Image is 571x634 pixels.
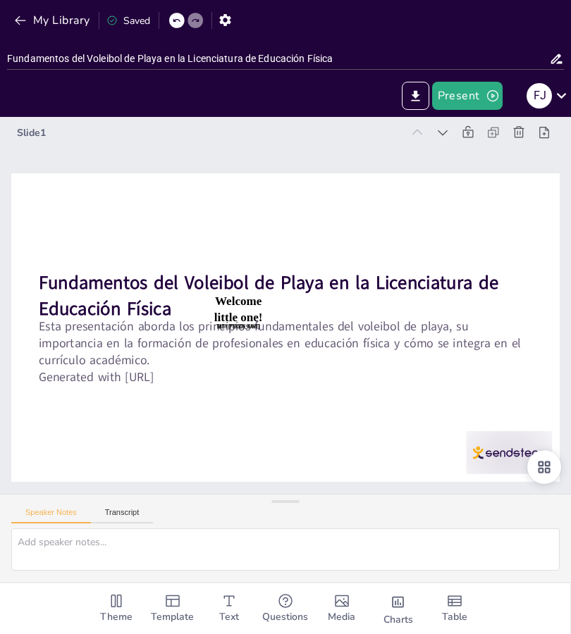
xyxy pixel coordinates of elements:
[106,14,150,27] div: Saved
[219,609,239,625] span: Text
[217,323,260,330] span: Baby [PERSON_NAME]
[145,583,201,634] div: Add ready made slides
[39,318,532,369] p: Esta presentación aborda los principios fundamentales del voleibol de playa, su importancia en la...
[17,126,402,139] div: Slide 1
[527,83,552,108] div: F J
[383,612,413,628] span: Charts
[91,508,154,523] button: Transcript
[314,583,370,634] div: Add images, graphics, shapes or video
[262,609,308,625] span: Questions
[402,82,429,110] button: Export to PowerPoint
[201,583,257,634] div: Add text boxes
[214,294,263,324] span: Welcome little one!
[151,609,194,625] span: Template
[432,82,503,110] button: Present
[328,609,355,625] span: Media
[7,49,549,69] input: Insert title
[442,609,467,625] span: Table
[370,583,426,634] div: Add charts and graphs
[11,508,91,523] button: Speaker Notes
[88,583,145,634] div: Change the overall theme
[11,9,96,32] button: My Library
[39,369,532,386] p: Generated with [URL]
[100,609,133,625] span: Theme
[39,271,498,321] strong: Fundamentos del Voleibol de Playa en la Licenciatura de Educación Física
[426,583,483,634] div: Add a table
[527,82,552,110] button: F J
[257,583,314,634] div: Get real-time input from your audience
